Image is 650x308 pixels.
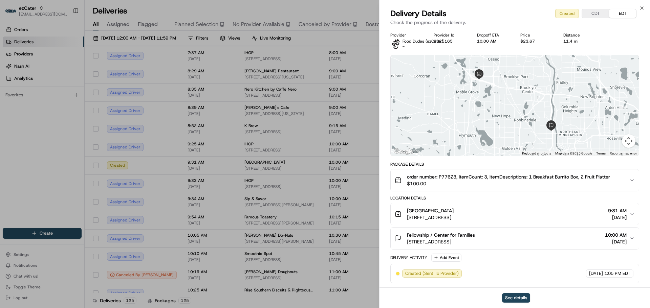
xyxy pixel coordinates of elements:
span: API Documentation [64,98,109,105]
a: 💻API Documentation [55,95,111,108]
span: Map data ©2025 Google [555,151,592,155]
span: 9:31 AM [608,207,627,214]
div: Package Details [390,162,639,167]
span: [STREET_ADDRESS] [407,214,454,221]
img: Nash [7,7,20,20]
div: We're available if you need us! [23,71,86,77]
span: - [403,44,405,49]
img: Google [392,147,415,156]
button: See details [502,293,530,303]
span: order number: P776Z3, ItemCount: 3, itemDescriptions: 1 Breakfast Burrito Box, 2 Fruit Platter [407,173,610,180]
button: Keyboard shortcuts [522,151,551,156]
span: Food Dudes (ezCater) [403,39,443,44]
button: Start new chat [115,67,123,75]
span: 1:05 PM EDT [604,270,630,277]
a: Open this area in Google Maps (opens a new window) [392,147,415,156]
p: Welcome 👋 [7,27,123,38]
div: Delivery Activity [390,255,427,260]
a: Terms [596,151,606,155]
a: Powered byPylon [48,114,82,120]
button: EDT [609,9,636,18]
div: Price [520,32,553,38]
span: [DATE] [608,214,627,221]
div: 11.4 mi [563,39,596,44]
div: Start new chat [23,65,111,71]
div: $23.67 [520,39,553,44]
div: 📗 [7,99,12,104]
button: Map camera controls [622,134,635,148]
img: food_dudes.png [390,39,401,49]
span: $100.00 [407,180,610,187]
button: Fellowship / Center for Families[STREET_ADDRESS]10:00 AM[DATE] [391,228,639,249]
span: Pylon [67,115,82,120]
span: 10:00 AM [605,232,627,238]
span: [DATE] [589,270,603,277]
div: 💻 [57,99,63,104]
span: Knowledge Base [14,98,52,105]
p: Check the progress of the delivery. [390,19,639,26]
button: Add Event [431,254,461,262]
div: 10:00 AM [477,39,510,44]
button: order number: P776Z3, ItemCount: 3, itemDescriptions: 1 Breakfast Burrito Box, 2 Fruit Platter$10... [391,169,639,191]
a: Report a map error [610,151,637,155]
div: Location Details [390,195,639,201]
input: Clear [18,44,112,51]
span: Delivery Details [390,8,447,19]
button: CDT [582,9,609,18]
button: [GEOGRAPHIC_DATA][STREET_ADDRESS]9:31 AM[DATE] [391,203,639,225]
div: Provider [390,32,423,38]
span: Created (Sent To Provider) [405,270,459,277]
span: [STREET_ADDRESS] [407,238,475,245]
span: [GEOGRAPHIC_DATA] [407,207,454,214]
div: Provider Id [434,32,466,38]
button: 2825165 [434,39,453,44]
div: Distance [563,32,596,38]
a: 📗Knowledge Base [4,95,55,108]
span: Fellowship / Center for Families [407,232,475,238]
img: 1736555255976-a54dd68f-1ca7-489b-9aae-adbdc363a1c4 [7,65,19,77]
span: [DATE] [605,238,627,245]
div: Dropoff ETA [477,32,510,38]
